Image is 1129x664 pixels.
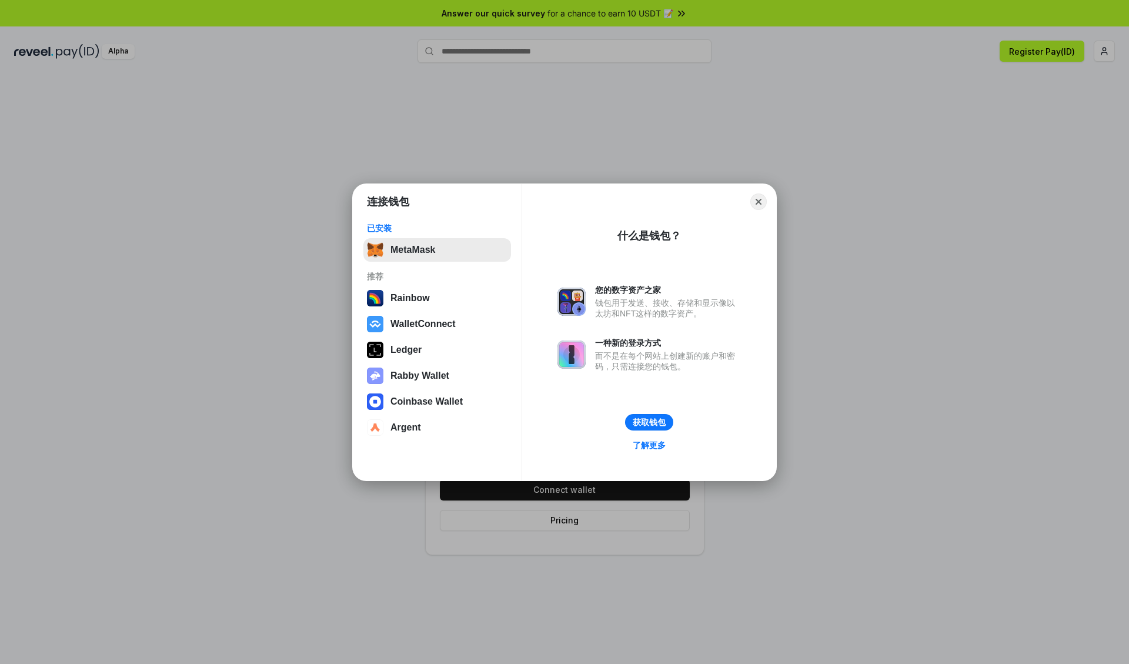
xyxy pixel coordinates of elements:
[363,390,511,413] button: Coinbase Wallet
[367,342,383,358] img: svg+xml,%3Csvg%20xmlns%3D%22http%3A%2F%2Fwww.w3.org%2F2000%2Fsvg%22%20width%3D%2228%22%20height%3...
[633,417,666,428] div: 获取钱包
[390,293,430,303] div: Rainbow
[557,341,586,369] img: svg+xml,%3Csvg%20xmlns%3D%22http%3A%2F%2Fwww.w3.org%2F2000%2Fsvg%22%20fill%3D%22none%22%20viewBox...
[363,338,511,362] button: Ledger
[367,368,383,384] img: svg+xml,%3Csvg%20xmlns%3D%22http%3A%2F%2Fwww.w3.org%2F2000%2Fsvg%22%20fill%3D%22none%22%20viewBox...
[367,419,383,436] img: svg+xml,%3Csvg%20width%3D%2228%22%20height%3D%2228%22%20viewBox%3D%220%200%2028%2028%22%20fill%3D...
[390,422,421,433] div: Argent
[367,271,507,282] div: 推荐
[626,438,673,453] a: 了解更多
[595,285,741,295] div: 您的数字资产之家
[633,440,666,451] div: 了解更多
[390,396,463,407] div: Coinbase Wallet
[363,238,511,262] button: MetaMask
[367,195,409,209] h1: 连接钱包
[367,393,383,410] img: svg+xml,%3Csvg%20width%3D%2228%22%20height%3D%2228%22%20viewBox%3D%220%200%2028%2028%22%20fill%3D...
[367,223,507,233] div: 已安装
[363,364,511,388] button: Rabby Wallet
[390,245,435,255] div: MetaMask
[390,345,422,355] div: Ledger
[390,371,449,381] div: Rabby Wallet
[367,242,383,258] img: svg+xml,%3Csvg%20fill%3D%22none%22%20height%3D%2233%22%20viewBox%3D%220%200%2035%2033%22%20width%...
[595,338,741,348] div: 一种新的登录方式
[617,229,681,243] div: 什么是钱包？
[363,416,511,439] button: Argent
[595,298,741,319] div: 钱包用于发送、接收、存储和显示像以太坊和NFT这样的数字资产。
[750,193,767,210] button: Close
[557,288,586,316] img: svg+xml,%3Csvg%20xmlns%3D%22http%3A%2F%2Fwww.w3.org%2F2000%2Fsvg%22%20fill%3D%22none%22%20viewBox...
[390,319,456,329] div: WalletConnect
[367,316,383,332] img: svg+xml,%3Csvg%20width%3D%2228%22%20height%3D%2228%22%20viewBox%3D%220%200%2028%2028%22%20fill%3D...
[363,286,511,310] button: Rainbow
[367,290,383,306] img: svg+xml,%3Csvg%20width%3D%22120%22%20height%3D%22120%22%20viewBox%3D%220%200%20120%20120%22%20fil...
[363,312,511,336] button: WalletConnect
[595,351,741,372] div: 而不是在每个网站上创建新的账户和密码，只需连接您的钱包。
[625,414,673,431] button: 获取钱包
